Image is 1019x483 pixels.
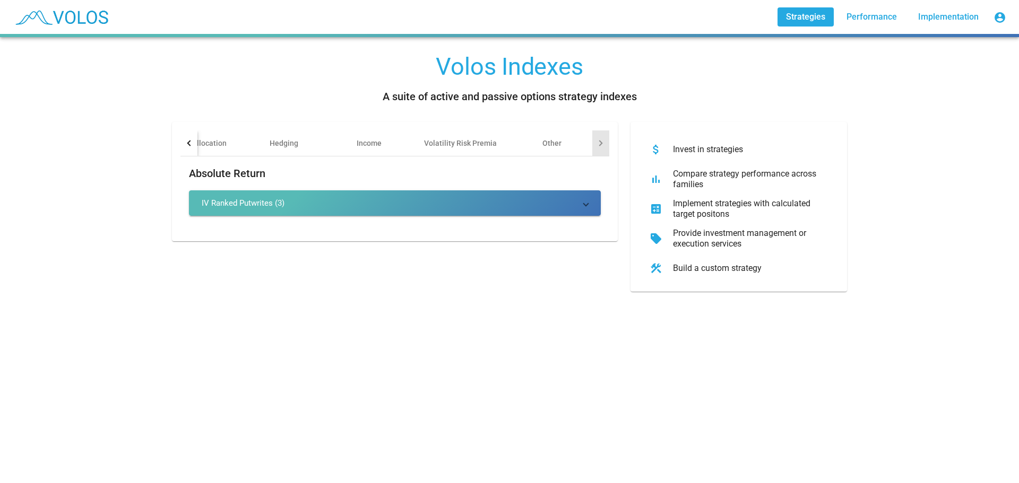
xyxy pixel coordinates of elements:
[647,141,664,158] mat-icon: attach_money
[647,171,664,188] mat-icon: bar_chart
[639,194,839,224] button: Implement strategies with calculated target positons
[838,7,905,27] a: Performance
[786,12,825,22] span: Strategies
[847,12,897,22] span: Performance
[647,260,664,277] mat-icon: construction
[664,169,830,190] div: Compare strategy performance across families
[664,263,830,274] div: Build a custom strategy
[664,228,830,249] div: Provide investment management or execution services
[357,138,382,148] div: Income
[778,7,834,27] a: Strategies
[647,200,664,217] mat-icon: calculate
[424,138,497,148] div: Volatility Risk Premia
[8,4,114,30] img: blue_transparent.png
[639,164,839,194] button: Compare strategy performance across families
[202,198,284,208] div: IV Ranked Putwrites (3)
[647,230,664,247] mat-icon: sell
[383,88,637,105] div: A suite of active and passive options strategy indexes
[171,138,227,148] div: Asset Allocation
[270,138,298,148] div: Hedging
[189,165,601,182] h2: Absolute Return
[436,54,583,80] div: Volos Indexes
[189,190,601,216] mat-expansion-panel-header: IV Ranked Putwrites (3)
[542,138,562,148] div: Other
[639,253,839,283] button: Build a custom strategy
[994,11,1006,24] mat-icon: account_circle
[664,198,830,219] div: Implement strategies with calculated target positons
[639,224,839,253] button: Provide investment management or execution services
[664,144,830,155] div: Invest in strategies
[639,135,839,164] button: Invest in strategies
[910,7,987,27] a: Implementation
[918,12,979,22] span: Implementation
